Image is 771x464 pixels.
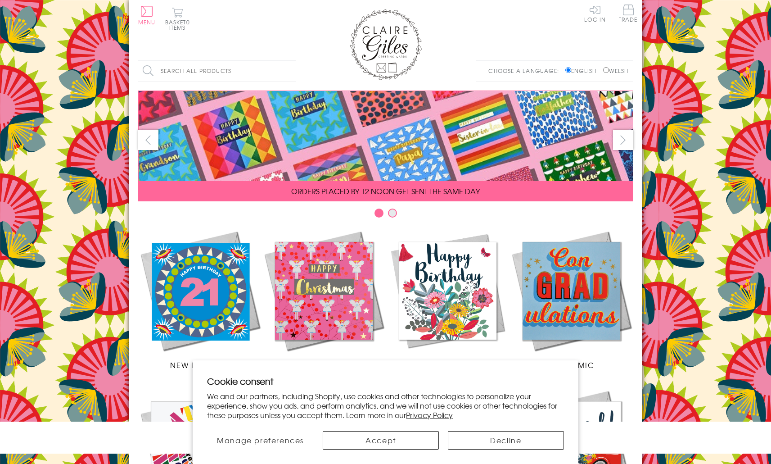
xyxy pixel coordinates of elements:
h2: Cookie consent [207,375,564,387]
a: Log In [584,5,606,22]
a: Christmas [262,229,386,370]
input: Search [287,61,296,81]
button: Manage preferences [207,431,314,450]
button: Carousel Page 1 (Current Slide) [374,209,383,218]
button: Decline [448,431,564,450]
label: Welsh [603,67,629,75]
span: Trade [619,5,638,22]
a: New Releases [138,229,262,370]
button: Menu [138,6,156,25]
span: ORDERS PLACED BY 12 NOON GET SENT THE SAME DAY [291,186,480,196]
button: next [613,130,633,150]
button: Carousel Page 2 [388,209,397,218]
input: Search all products [138,61,296,81]
a: Academic [509,229,633,370]
button: Basket0 items [165,7,190,30]
a: Birthdays [386,229,509,370]
img: Claire Giles Greetings Cards [350,9,422,80]
span: Manage preferences [217,435,304,446]
a: Privacy Policy [406,409,453,420]
label: English [565,67,601,75]
button: Accept [323,431,439,450]
span: Birthdays [426,359,469,370]
span: New Releases [170,359,229,370]
span: Menu [138,18,156,26]
p: Choose a language: [488,67,564,75]
input: English [565,67,571,73]
a: Trade [619,5,638,24]
input: Welsh [603,67,609,73]
div: Carousel Pagination [138,208,633,222]
span: 0 items [169,18,190,32]
button: prev [138,130,158,150]
span: Christmas [301,359,347,370]
p: We and our partners, including Shopify, use cookies and other technologies to personalize your ex... [207,391,564,419]
span: Academic [548,359,595,370]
